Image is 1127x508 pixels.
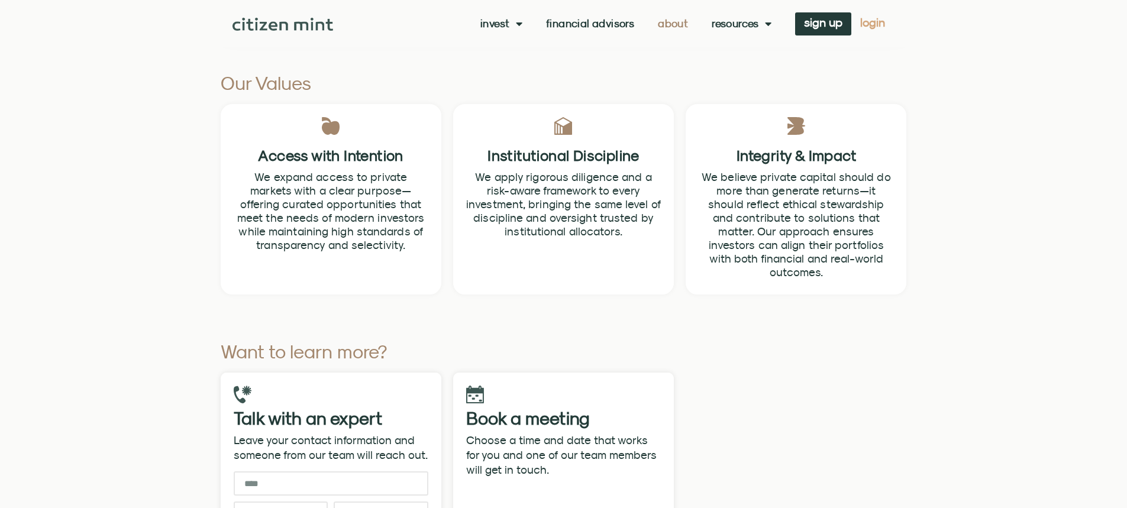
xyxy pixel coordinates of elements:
[804,18,842,27] span: sign up
[234,409,428,427] h2: Talk with an expert
[228,150,434,161] h2: Access with Intention
[546,18,634,30] a: Financial Advisors
[221,73,558,92] h2: Our Values
[466,433,657,476] span: Choose a time and date that works for you and one of our team members will get in touch.
[466,409,661,427] h2: Book a meeting
[480,18,771,30] nav: Menu
[480,18,522,30] a: Invest
[466,170,661,238] span: We apply rigorous diligence and a risk-aware framework to every investment, bringing the same lev...
[712,18,771,30] a: Resources
[232,18,334,31] img: Citizen Mint
[658,18,688,30] a: About
[460,150,667,161] h2: Institutional Discipline
[860,18,885,27] span: login
[234,433,428,461] span: Leave your contact information and someone from our team will reach out.
[702,170,891,279] span: We believe private capital should do more than generate returns—it should reflect ethical steward...
[693,150,899,161] h2: Integrity & Impact
[237,170,424,251] span: We expand access to private markets with a clear purpose—offering curated opportunities that meet...
[795,12,851,35] a: sign up
[851,12,894,35] a: login
[221,342,558,361] h2: Want to learn more?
